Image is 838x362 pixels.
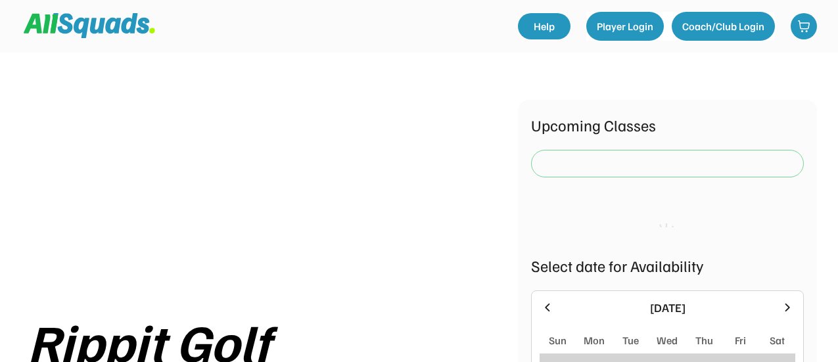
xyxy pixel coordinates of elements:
img: shopping-cart-01%20%281%29.svg [797,20,810,33]
img: Squad%20Logo.svg [24,13,155,38]
div: Thu [695,332,713,348]
div: Mon [584,332,605,348]
img: yH5BAEAAAAALAAAAAABAAEAAAIBRAA7 [85,100,447,296]
a: Help [518,13,570,39]
button: Coach/Club Login [672,12,775,41]
div: Sat [770,332,785,348]
div: Sun [549,332,567,348]
div: Fri [735,332,746,348]
div: Select date for Availability [531,254,804,277]
button: Player Login [586,12,664,41]
div: Upcoming Classes [531,113,804,137]
div: Wed [657,332,678,348]
div: Tue [622,332,639,348]
div: [DATE] [562,299,773,317]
